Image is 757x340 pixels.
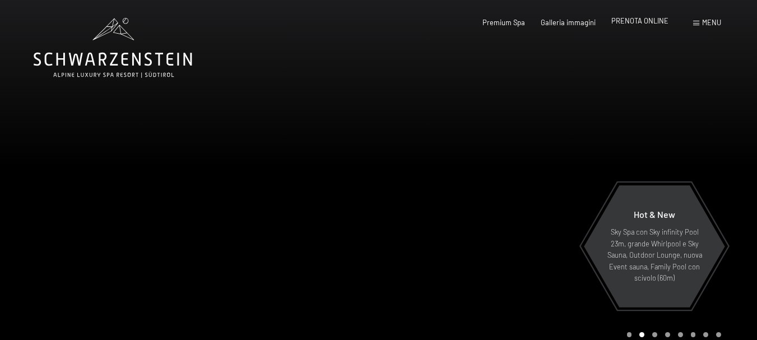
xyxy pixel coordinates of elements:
[623,332,721,337] div: Carousel Pagination
[639,332,644,337] div: Carousel Page 2 (Current Slide)
[634,209,675,220] span: Hot & New
[703,332,708,337] div: Carousel Page 7
[678,332,683,337] div: Carousel Page 5
[583,185,726,308] a: Hot & New Sky Spa con Sky infinity Pool 23m, grande Whirlpool e Sky Sauna, Outdoor Lounge, nuova ...
[611,16,668,25] a: PRENOTA ONLINE
[652,332,657,337] div: Carousel Page 3
[606,226,703,283] p: Sky Spa con Sky infinity Pool 23m, grande Whirlpool e Sky Sauna, Outdoor Lounge, nuova Event saun...
[702,18,721,27] span: Menu
[541,18,596,27] a: Galleria immagini
[482,18,525,27] a: Premium Spa
[627,332,632,337] div: Carousel Page 1
[716,332,721,337] div: Carousel Page 8
[665,332,670,337] div: Carousel Page 4
[691,332,696,337] div: Carousel Page 6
